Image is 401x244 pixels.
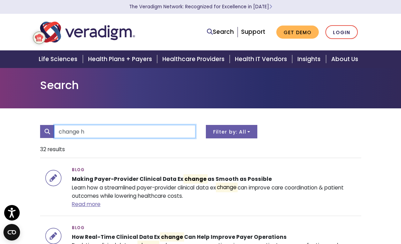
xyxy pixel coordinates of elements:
[3,224,20,241] button: Open CMP widget
[72,165,84,175] span: Blog
[84,50,158,68] a: Health Plans + Payers
[54,125,195,138] input: Search
[293,50,327,68] a: Insights
[327,50,366,68] a: About Us
[241,28,265,36] a: Support
[158,50,231,68] a: Healthcare Providers
[72,223,84,233] span: Blog
[183,174,208,184] mark: change
[129,3,272,10] a: The Veradigm Network: Recognized for Excellence in [DATE]Learn More
[160,232,184,242] mark: change
[72,201,101,208] a: Read more
[40,79,361,92] h1: Search
[268,194,393,236] iframe: Drift Chat Widget
[269,3,272,10] span: Learn More
[206,125,258,138] button: Filter by: All
[276,26,319,39] a: Get Demo
[72,232,287,242] strong: How Real-Time Clinical Data Ex Can Help Improve Payer Operations
[325,25,358,39] a: Login
[72,174,272,184] strong: Making Payer-Provider Clinical Data Ex as Smooth as Possible
[67,165,361,209] div: Learn how a streamlined payer-provider clinical data ex can improve care coordination & patient o...
[40,141,361,158] li: 32 results
[216,183,238,192] mark: change
[207,27,234,37] a: Search
[40,21,135,43] img: Veradigm logo
[45,165,61,191] img: icon-search-insights-blog-posts.svg
[35,50,84,68] a: Life Sciences
[231,50,293,68] a: Health IT Vendors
